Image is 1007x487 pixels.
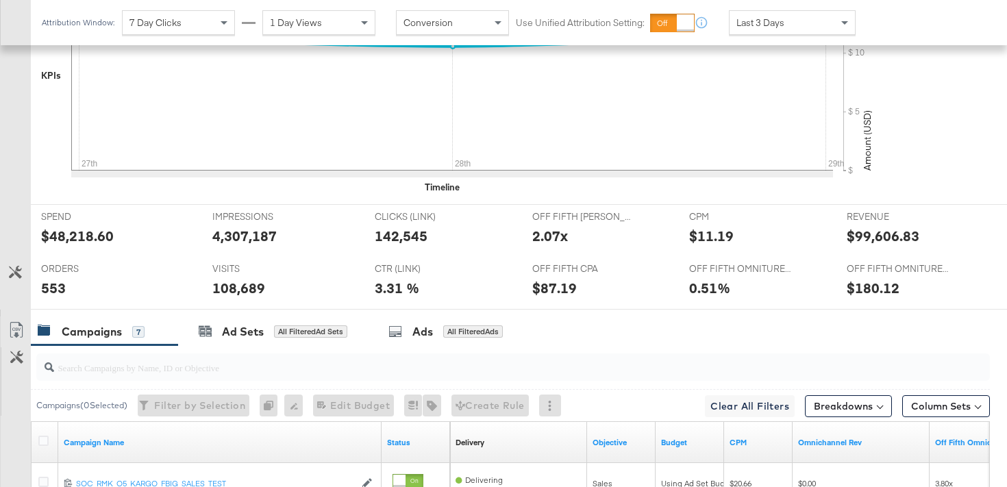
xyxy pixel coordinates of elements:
span: OFF FIFTH CPA [532,262,635,275]
button: Breakdowns [805,395,892,417]
div: All Filtered Ads [443,325,503,338]
div: 0.51% [689,278,730,298]
a: Reflects the ability of your Ad Campaign to achieve delivery based on ad states, schedule and bud... [456,437,484,448]
span: IMPRESSIONS [212,210,315,223]
span: CPM [689,210,792,223]
span: CTR (LINK) [375,262,477,275]
span: Delivering [465,475,503,485]
text: Amount (USD) [861,110,873,171]
div: 2.07x [532,226,568,246]
a: Shows the current state of your Ad Campaign. [387,437,445,448]
span: OFF FIFTH OMNITURE CVR [689,262,792,275]
div: 108,689 [212,278,265,298]
a: Omniture + Offline Rev [798,437,924,448]
div: $87.19 [532,278,577,298]
div: Campaigns [62,324,122,340]
span: Conversion [403,16,453,29]
span: REVENUE [847,210,949,223]
span: ORDERS [41,262,144,275]
div: $180.12 [847,278,899,298]
div: 4,307,187 [212,226,277,246]
span: OFF FIFTH OMNITURE AOV [847,262,949,275]
label: Use Unified Attribution Setting: [516,16,645,29]
div: 3.31 % [375,278,419,298]
button: Clear All Filters [705,395,795,417]
a: Your campaign name. [64,437,376,448]
span: OFF FIFTH [PERSON_NAME] [532,210,635,223]
input: Search Campaigns by Name, ID or Objective [54,349,905,375]
div: 553 [41,278,66,298]
div: 0 [260,395,284,416]
div: Ads [412,324,433,340]
div: Delivery [456,437,484,448]
div: $99,606.83 [847,226,919,246]
div: KPIs [41,69,61,82]
span: 1 Day Views [270,16,322,29]
a: The maximum amount you're willing to spend on your ads, on average each day or over the lifetime ... [661,437,719,448]
span: Clear All Filters [710,398,789,415]
div: Ad Sets [222,324,264,340]
span: SPEND [41,210,144,223]
div: 7 [132,326,145,338]
a: Your campaign's objective. [593,437,650,448]
span: CLICKS (LINK) [375,210,477,223]
div: Campaigns ( 0 Selected) [36,399,127,412]
div: Attribution Window: [41,18,115,27]
div: 142,545 [375,226,427,246]
div: All Filtered Ad Sets [274,325,347,338]
div: $11.19 [689,226,734,246]
button: Column Sets [902,395,990,417]
a: The average cost you've paid to have 1,000 impressions of your ad. [730,437,787,448]
span: VISITS [212,262,315,275]
span: 7 Day Clicks [129,16,182,29]
div: Timeline [425,181,460,194]
div: $48,218.60 [41,226,114,246]
span: Last 3 Days [736,16,784,29]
